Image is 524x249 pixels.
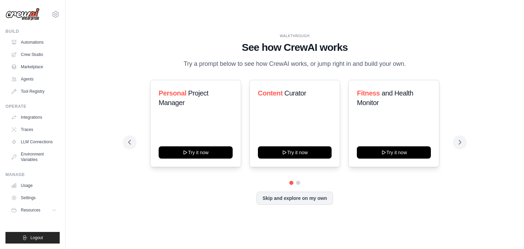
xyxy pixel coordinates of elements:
[357,89,413,106] span: and Health Monitor
[8,49,60,60] a: Crew Studio
[257,192,333,205] button: Skip and explore on my own
[128,33,461,39] div: WALKTHROUGH
[8,112,60,123] a: Integrations
[8,61,60,72] a: Marketplace
[159,89,186,97] span: Personal
[8,192,60,203] a: Settings
[357,89,380,97] span: Fitness
[8,37,60,48] a: Automations
[258,146,332,159] button: Try it now
[5,232,60,244] button: Logout
[285,89,306,97] span: Curator
[159,89,208,106] span: Project Manager
[8,205,60,216] button: Resources
[8,149,60,165] a: Environment Variables
[30,235,43,240] span: Logout
[5,104,60,109] div: Operate
[8,136,60,147] a: LLM Connections
[8,74,60,85] a: Agents
[8,180,60,191] a: Usage
[258,89,283,97] span: Content
[8,86,60,97] a: Tool Registry
[21,207,40,213] span: Resources
[159,146,233,159] button: Try it now
[357,146,431,159] button: Try it now
[8,124,60,135] a: Traces
[5,29,60,34] div: Build
[180,59,409,69] p: Try a prompt below to see how CrewAI works, or jump right in and build your own.
[5,8,40,21] img: Logo
[128,41,461,54] h1: See how CrewAI works
[5,172,60,177] div: Manage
